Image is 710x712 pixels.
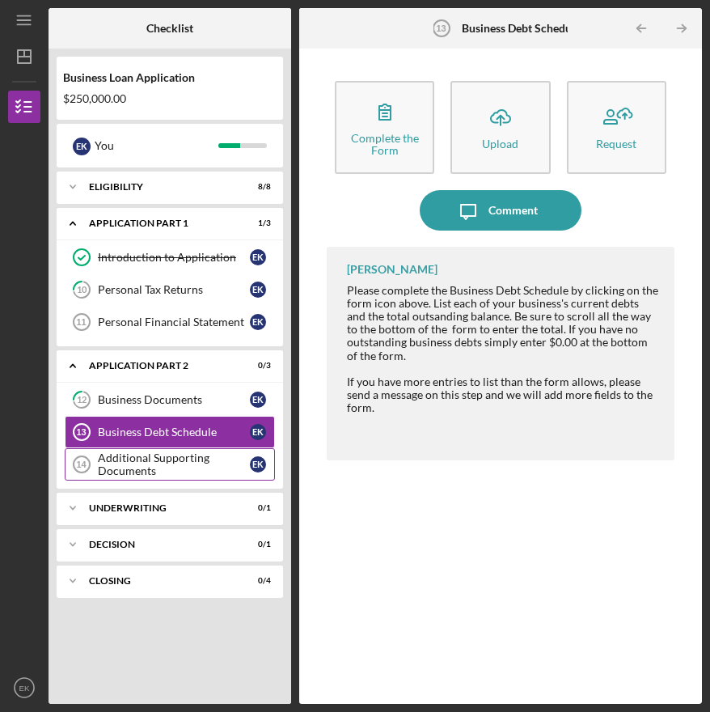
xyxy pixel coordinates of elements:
div: E K [250,392,266,408]
div: Request [596,138,636,150]
div: Closing [89,576,230,586]
div: Business Loan Application [63,71,277,84]
tspan: 12 [77,395,87,405]
button: Upload [450,81,550,174]
div: Underwriting [89,503,230,513]
button: Request [567,81,666,174]
div: Application Part 1 [89,218,230,228]
div: Upload [482,138,518,150]
a: 14Additional Supporting DocumentsEK [65,448,275,481]
div: Comment [488,190,538,231]
a: 10Personal Tax ReturnsEK [65,273,275,306]
div: 0 / 1 [242,540,271,549]
div: 8 / 8 [242,182,271,192]
div: Eligibility [89,182,230,192]
a: 13Business Debt ScheduleEK [65,416,275,448]
a: Introduction to ApplicationEK [65,241,275,273]
tspan: 13 [436,23,446,33]
div: Business Documents [98,393,250,406]
div: You [95,132,218,159]
text: EK [19,684,30,693]
div: Decision [89,540,230,549]
div: E K [250,249,266,265]
div: Please complete the Business Debt Schedule by clicking on the form icon above. List each of your ... [347,284,658,362]
a: 11Personal Financial StatementEK [65,306,275,338]
b: Business Debt Schedule [462,22,581,35]
div: 0 / 3 [242,361,271,371]
b: Checklist [146,22,193,35]
div: Additional Supporting Documents [98,451,250,477]
tspan: 10 [77,285,87,295]
div: E K [73,138,91,155]
tspan: 14 [76,460,87,469]
div: 0 / 4 [242,576,271,586]
div: [PERSON_NAME] [347,263,437,276]
button: Complete the Form [335,81,434,174]
div: E K [250,282,266,298]
div: Personal Tax Returns [98,283,250,296]
div: E K [250,456,266,473]
button: Comment [420,190,581,231]
div: Personal Financial Statement [98,316,250,328]
tspan: 13 [76,427,86,437]
div: 0 / 1 [242,503,271,513]
div: E K [250,314,266,330]
div: E K [250,424,266,440]
div: Complete the Form [336,132,433,156]
div: Application Part 2 [89,361,230,371]
div: Business Debt Schedule [98,426,250,439]
a: 12Business DocumentsEK [65,384,275,416]
button: EK [8,672,40,704]
tspan: 11 [76,317,86,327]
div: Introduction to Application [98,251,250,264]
div: $250,000.00 [63,92,277,105]
div: 1 / 3 [242,218,271,228]
div: If you have more entries to list than the form allows, please send a message on this step and we ... [347,375,658,414]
